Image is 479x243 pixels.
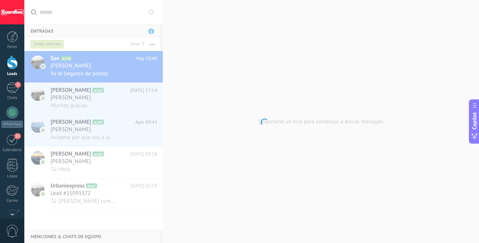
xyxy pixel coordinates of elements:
[471,112,478,130] span: Copilot
[15,82,21,88] span: 3
[1,121,23,128] div: WhatsApp
[1,148,23,153] div: Calendario
[1,198,23,203] div: Correo
[1,45,23,49] div: Panel
[1,174,23,179] div: Listas
[1,96,23,100] div: Chats
[14,133,21,139] span: 11
[1,72,23,76] div: Leads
